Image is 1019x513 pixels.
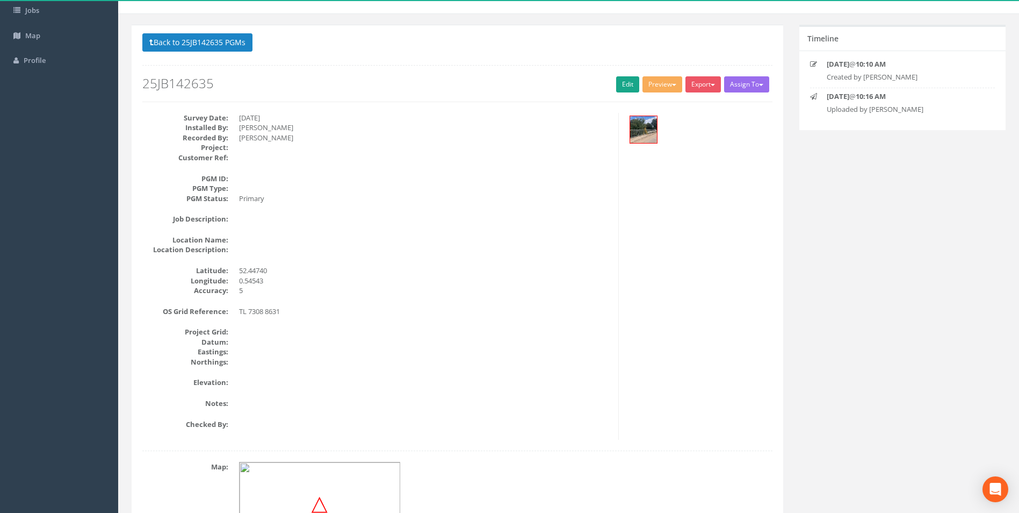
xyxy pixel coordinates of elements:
dt: Map: [142,462,228,472]
button: Back to 25JB142635 PGMs [142,33,252,52]
dt: Job Description: [142,214,228,224]
dt: PGM Status: [142,194,228,204]
span: Map [25,31,40,40]
button: Assign To [724,76,769,92]
strong: 10:10 AM [856,59,886,69]
h2: 25JB142635 [142,76,772,90]
dt: Longitude: [142,276,228,286]
dt: Installed By: [142,123,228,133]
strong: [DATE] [827,91,849,101]
dt: Northings: [142,357,228,367]
dt: Elevation: [142,377,228,388]
dt: Project Grid: [142,327,228,337]
dt: Project: [142,142,228,153]
dd: [DATE] [239,113,610,123]
dd: 0.54543 [239,276,610,286]
dt: Latitude: [142,266,228,276]
p: @ [827,91,978,102]
dt: Eastings: [142,347,228,357]
dt: Customer Ref: [142,153,228,163]
dd: Primary [239,194,610,204]
dd: [PERSON_NAME] [239,133,610,143]
button: Preview [642,76,682,92]
dt: Accuracy: [142,286,228,296]
dt: Recorded By: [142,133,228,143]
dd: TL 7308 8631 [239,307,610,317]
span: Profile [24,55,46,65]
p: @ [827,59,978,69]
strong: [DATE] [827,59,849,69]
dt: Location Description: [142,245,228,255]
strong: 10:16 AM [856,91,886,101]
h5: Timeline [807,34,839,42]
dt: Notes: [142,398,228,409]
dd: 52.44740 [239,266,610,276]
div: Open Intercom Messenger [982,476,1008,502]
button: Export [685,76,721,92]
img: 8b605478-e6ac-aa0c-1374-8e992c502c3a_703d38b9-7149-0d36-5b34-54414c19b7f4_thumb.jpg [630,116,657,143]
dt: Location Name: [142,235,228,245]
dt: Checked By: [142,419,228,430]
p: Uploaded by [PERSON_NAME] [827,104,978,115]
span: Jobs [25,5,39,15]
dd: 5 [239,286,610,296]
dt: PGM ID: [142,174,228,184]
dt: Datum: [142,337,228,347]
img: map_target.png [312,497,328,513]
dt: PGM Type: [142,183,228,194]
dt: Survey Date: [142,113,228,123]
p: Created by [PERSON_NAME] [827,72,978,82]
dd: [PERSON_NAME] [239,123,610,133]
dt: OS Grid Reference: [142,307,228,317]
a: Edit [616,76,639,92]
